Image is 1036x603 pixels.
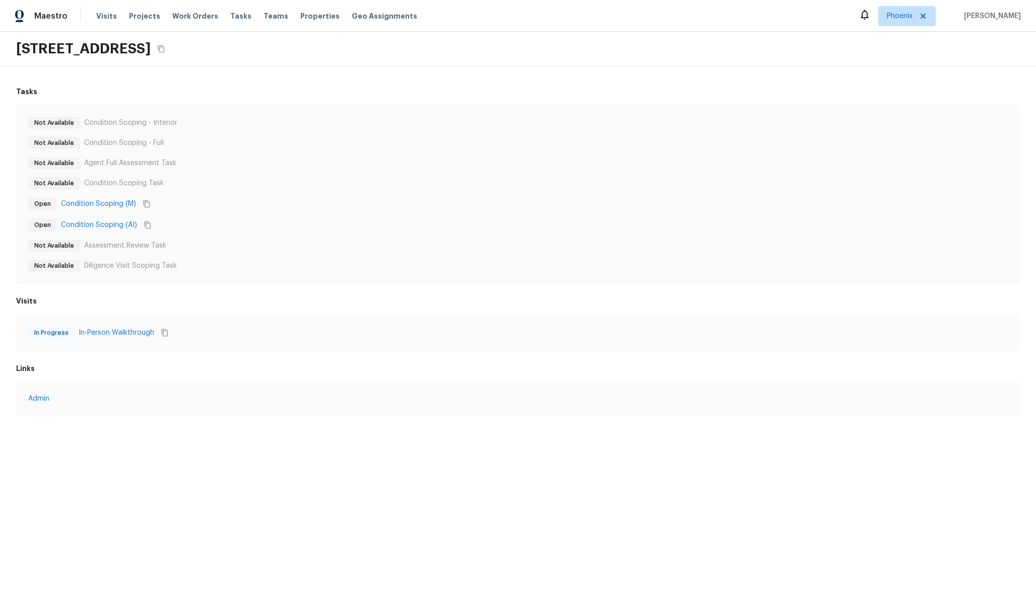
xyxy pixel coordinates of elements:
a: Condition Scoping (M) [61,199,136,209]
p: Condition Scoping - Full [84,138,164,148]
span: Not Available [30,138,78,148]
span: Not Available [30,261,78,271]
p: Diligence Visit Scoping Task [84,261,177,271]
a: In-Person Walkthrough [79,328,154,338]
span: Tasks [230,13,251,20]
span: Not Available [30,178,78,188]
button: Copy Address [155,42,168,55]
button: Copy Visit ID [158,326,171,339]
h6: Visits [16,296,1020,306]
span: Phoenix [887,11,913,21]
h6: Tasks [16,87,1020,97]
span: Not Available [30,158,78,168]
a: Admin [28,394,1008,404]
span: Not Available [30,241,78,251]
span: [PERSON_NAME] [960,11,1021,21]
span: In Progress [30,328,73,338]
span: Open [30,220,55,230]
span: Projects [129,11,160,21]
span: Not Available [30,118,78,128]
button: Copy Task ID [141,218,154,232]
span: Properties [300,11,340,21]
button: Copy Task ID [140,197,153,210]
span: Open [30,199,55,209]
h2: [STREET_ADDRESS] [16,40,151,58]
span: Teams [264,11,288,21]
p: Condition Scoping - Interior [84,118,177,128]
span: Geo Assignments [352,11,417,21]
p: Assessment Review Task [84,241,166,251]
span: Visits [96,11,117,21]
h6: Links [16,363,1020,373]
p: Condition Scoping Task [84,178,164,188]
span: Maestro [34,11,68,21]
p: Agent Full Assessment Task [84,158,176,168]
span: Work Orders [172,11,218,21]
a: Condition Scoping (AI) [61,220,137,230]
